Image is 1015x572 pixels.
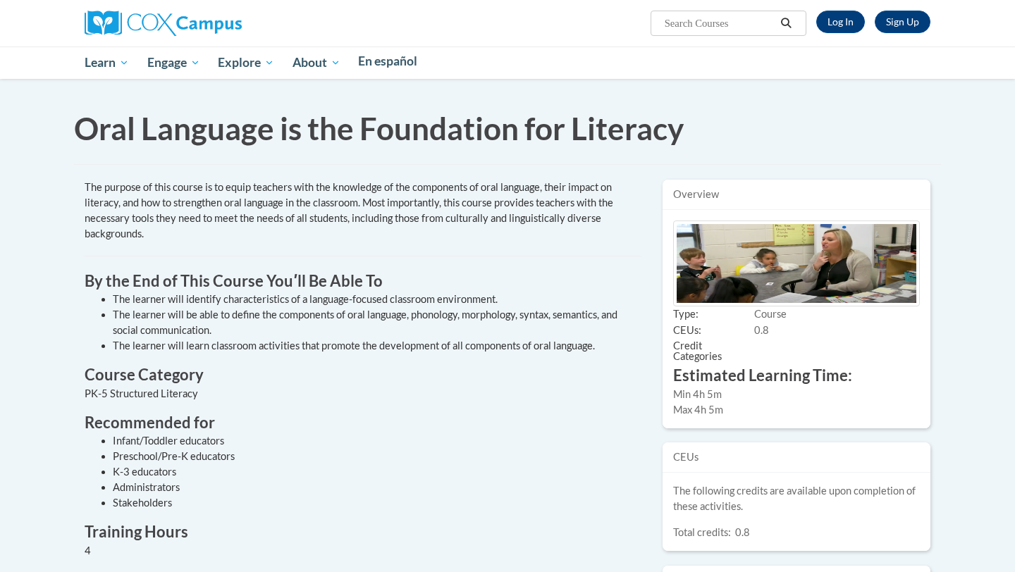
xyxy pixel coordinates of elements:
span: Engage [147,54,200,71]
a: Explore [209,46,283,79]
span: Explore [218,54,274,71]
a: Engage [138,46,209,79]
h3: By the End of This Course Youʹll Be Able To [85,271,641,292]
div: Main menu [63,46,952,79]
value: PK-5 Structured Literacy [85,387,198,399]
span: Oral Language is the Foundation for Literacy [74,110,684,147]
div: CEUs [663,442,930,473]
li: The learner will identify characteristics of a language-focused classroom environment. [113,292,641,307]
button: Search [776,15,797,32]
h3: Recommended for [85,412,641,434]
li: The learner will be able to define the components of oral language, phonology, morphology, syntax... [113,307,641,338]
h3: Course Category [85,364,641,386]
li: Administrators [113,480,641,495]
p: The following credits are available upon completion of these activities. [673,483,920,514]
div: Min 4h 5m [673,387,920,402]
h3: Estimated Learning Time: [673,365,920,387]
li: K-3 educators [113,464,641,480]
img: Image of Course [673,220,920,306]
span: 0.8 [754,324,769,336]
a: Log In [816,11,865,33]
h3: Training Hours [85,521,641,543]
value: 4 [85,545,91,557]
span: About [293,54,340,71]
div: The purpose of this course is to equip teachers with the knowledge of the components of oral lang... [85,180,641,242]
a: About [283,46,350,79]
a: Learn [75,46,138,79]
span: Type: [673,307,754,323]
a: Register [875,11,930,33]
a: Cox Campus [85,16,242,28]
div: Max 4h 5m [673,402,920,418]
span: Credit Categories [673,339,754,365]
i:  [780,18,793,29]
div: Overview [663,180,930,210]
li: Stakeholders [113,495,641,511]
span: En español [358,54,417,68]
img: Cox Campus [85,11,242,36]
li: Infant/Toddler educators [113,433,641,449]
a: En español [350,46,427,76]
span: CEUs: [673,323,754,339]
div: Total credits: 0.8 [673,525,920,540]
input: Search Courses [663,15,776,32]
span: Course [754,308,787,320]
li: The learner will learn classroom activities that promote the development of all components of ora... [113,338,641,354]
li: Preschool/Pre-K educators [113,449,641,464]
span: Learn [85,54,129,71]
